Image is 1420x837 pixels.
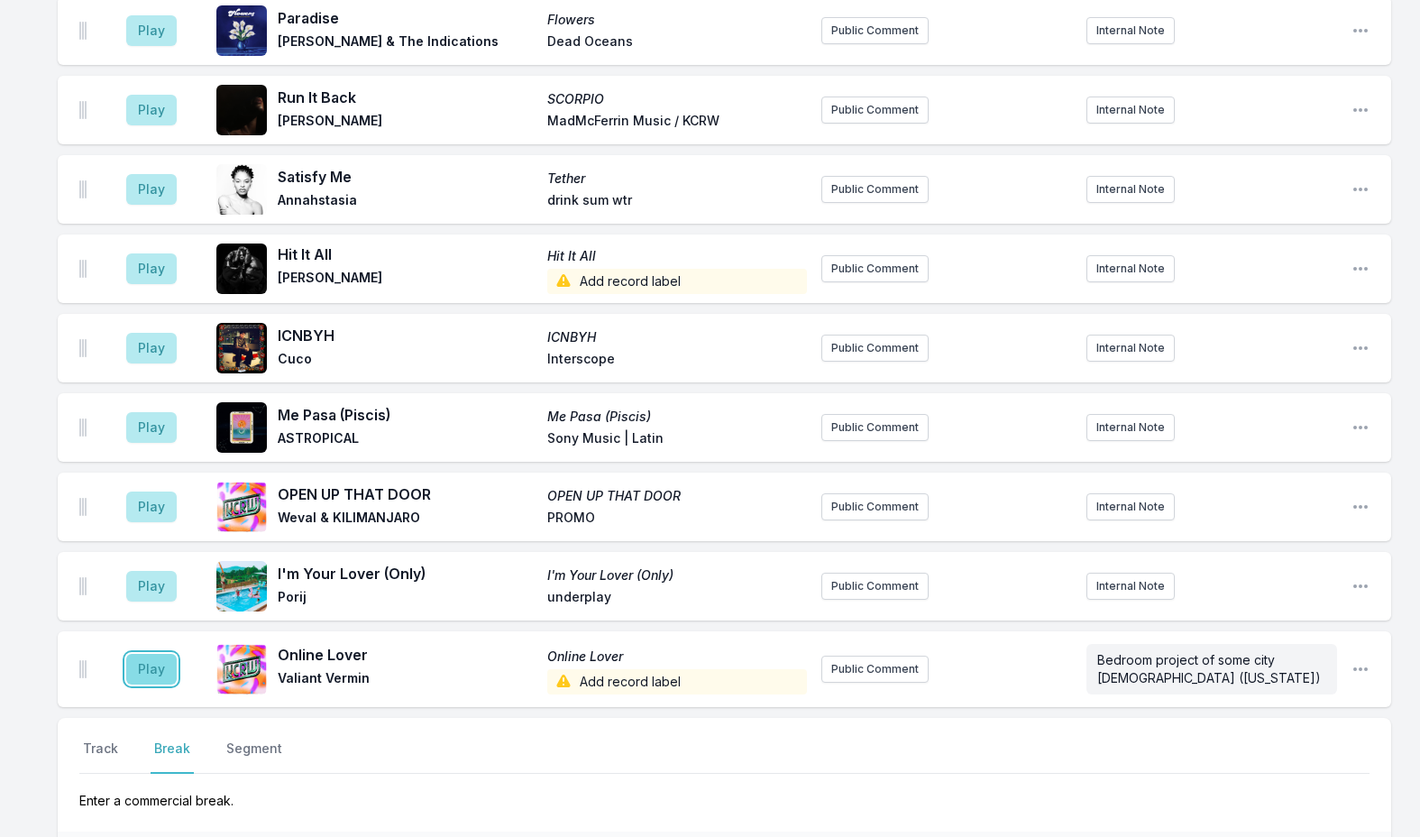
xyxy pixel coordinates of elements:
[547,191,806,213] span: drink sum wtr
[126,654,177,685] button: Play
[216,482,267,532] img: OPEN UP THAT DOOR
[547,32,806,54] span: Dead Oceans
[1086,493,1175,520] button: Internal Note
[1351,660,1370,678] button: Open playlist item options
[216,5,267,56] img: Flowers
[79,577,87,595] img: Drag Handle
[1086,176,1175,203] button: Internal Note
[547,350,806,372] span: Interscope
[1351,498,1370,516] button: Open playlist item options
[1351,577,1370,595] button: Open playlist item options
[821,17,929,44] button: Public Comment
[278,669,536,694] span: Valiant Vermin
[821,335,929,362] button: Public Comment
[278,429,536,451] span: ASTROPICAL
[79,180,87,198] img: Drag Handle
[547,429,806,451] span: Sony Music | Latin
[126,15,177,46] button: Play
[79,774,1370,810] p: Enter a commercial break.
[1086,97,1175,124] button: Internal Note
[1086,335,1175,362] button: Internal Note
[1351,180,1370,198] button: Open playlist item options
[821,176,929,203] button: Public Comment
[216,644,267,694] img: Online Lover
[79,101,87,119] img: Drag Handle
[1351,22,1370,40] button: Open playlist item options
[216,323,267,373] img: ICNBYH
[126,95,177,125] button: Play
[1086,255,1175,282] button: Internal Note
[79,418,87,437] img: Drag Handle
[126,412,177,443] button: Play
[278,509,536,530] span: Weval & KILIMANJARO
[278,404,536,426] span: Me Pasa (Piscis)
[1086,414,1175,441] button: Internal Note
[547,588,806,610] span: underplay
[821,255,929,282] button: Public Comment
[278,644,536,666] span: Online Lover
[821,493,929,520] button: Public Comment
[278,483,536,505] span: OPEN UP THAT DOOR
[547,112,806,133] span: MadMcFerrin Music / KCRW
[1086,573,1175,600] button: Internal Note
[79,498,87,516] img: Drag Handle
[1351,339,1370,357] button: Open playlist item options
[126,333,177,363] button: Play
[821,656,929,683] button: Public Comment
[151,740,194,774] button: Break
[79,260,87,278] img: Drag Handle
[278,350,536,372] span: Cuco
[547,170,806,188] span: Tether
[79,660,87,678] img: Drag Handle
[278,563,536,584] span: I'm Your Lover (Only)
[216,561,267,612] img: I'm Your Lover (Only)
[216,244,267,294] img: Hit It All
[547,648,806,666] span: Online Lover
[126,571,177,602] button: Play
[547,487,806,505] span: OPEN UP THAT DOOR
[278,7,536,29] span: Paradise
[821,97,929,124] button: Public Comment
[79,339,87,357] img: Drag Handle
[1351,418,1370,437] button: Open playlist item options
[278,32,536,54] span: [PERSON_NAME] & The Indications
[1086,17,1175,44] button: Internal Note
[547,247,806,265] span: Hit It All
[1351,101,1370,119] button: Open playlist item options
[278,325,536,346] span: ICNBYH
[278,112,536,133] span: [PERSON_NAME]
[547,328,806,346] span: ICNBYH
[79,22,87,40] img: Drag Handle
[216,85,267,135] img: SCORPIO
[547,669,806,694] span: Add record label
[278,244,536,265] span: Hit It All
[216,402,267,453] img: Me Pasa (Piscis)
[1351,260,1370,278] button: Open playlist item options
[278,166,536,188] span: Satisfy Me
[821,573,929,600] button: Public Comment
[821,414,929,441] button: Public Comment
[547,408,806,426] span: Me Pasa (Piscis)
[547,90,806,108] span: SCORPIO
[278,588,536,610] span: Porij
[216,164,267,215] img: Tether
[547,269,806,294] span: Add record label
[1097,652,1321,685] span: Bedroom project of some city [DEMOGRAPHIC_DATA] ([US_STATE])
[278,87,536,108] span: Run It Back
[547,566,806,584] span: I'm Your Lover (Only)
[126,492,177,522] button: Play
[79,740,122,774] button: Track
[547,509,806,530] span: PROMO
[126,174,177,205] button: Play
[278,269,536,294] span: [PERSON_NAME]
[126,253,177,284] button: Play
[278,191,536,213] span: Annahstasia
[223,740,286,774] button: Segment
[547,11,806,29] span: Flowers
